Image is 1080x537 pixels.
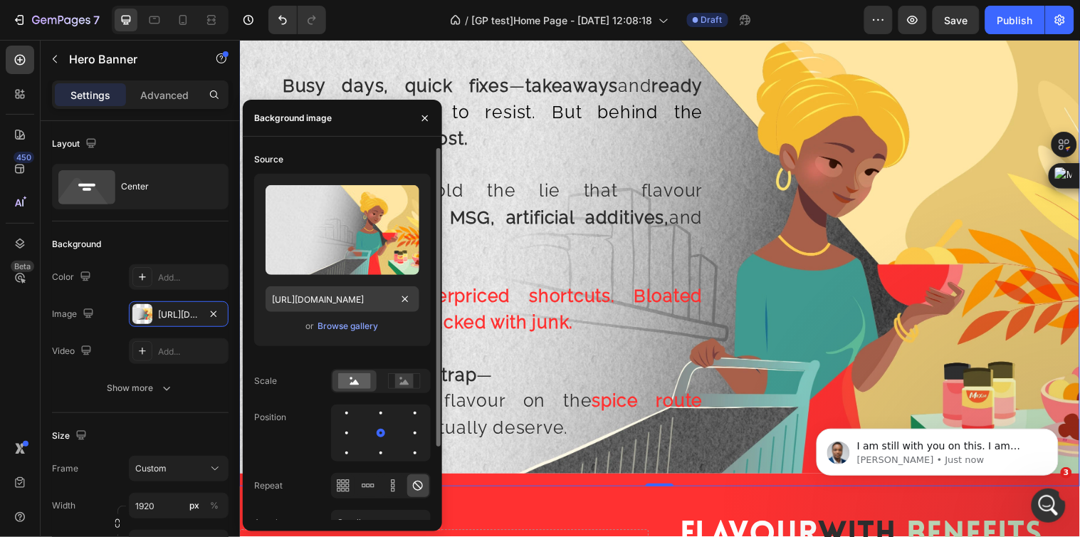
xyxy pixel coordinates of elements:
[795,399,1080,499] iframe: Intercom notifications message
[588,488,668,520] span: With
[55,196,160,217] strong: bloated bill.
[1032,489,1066,523] iframe: Intercom live chat
[52,427,90,446] div: Size
[271,170,437,191] strong: artificial additives,
[69,51,190,68] p: Hero Banner
[331,510,431,536] button: Scroll
[359,356,471,377] strong: spice route
[254,112,332,125] div: Background image
[206,497,223,514] button: px
[44,383,143,405] strong: destination
[254,479,283,492] div: Repeat
[268,6,326,34] div: Undo/Redo
[189,499,199,512] div: px
[985,6,1045,34] button: Publish
[6,6,106,34] button: 7
[52,238,101,251] div: Background
[52,499,75,512] label: Width
[52,268,94,287] div: Color
[44,356,359,377] span: and rediscover flavour on the
[472,13,653,28] span: [GP test]Home Page - [DATE] 12:08:18
[129,456,229,481] button: Custom
[933,6,980,34] button: Save
[254,516,301,529] div: Attachment
[254,153,283,166] div: Source
[266,286,419,312] input: https://example.com/image.jpg
[158,271,225,284] div: Add...
[44,330,258,351] span: It’s time to —
[318,320,378,333] div: Browse gallery
[997,13,1033,28] div: Publish
[945,14,968,26] span: Save
[466,13,469,28] span: /
[11,261,34,272] div: Beta
[210,499,219,512] div: %
[93,11,100,28] p: 7
[52,375,229,401] button: Show more
[446,484,854,525] h2: Flavour
[305,318,314,335] span: or
[44,249,157,271] span: The result?
[337,517,361,528] span: Scroll
[266,185,419,275] img: preview-image
[239,40,1080,537] iframe: To enrich screen reader interactions, please activate Accessibility in Grammarly extension settings
[52,342,95,361] div: Video
[143,383,335,405] span: you actually deserve.
[254,411,286,424] div: Position
[678,488,817,520] span: Benefits
[317,319,379,333] button: Browse gallery
[14,152,34,163] div: 450
[44,249,471,298] strong: Overpriced shortcuts. Bloated labels.
[1061,467,1072,479] span: 3
[158,345,225,358] div: Add...
[52,135,100,154] div: Layout
[121,170,208,203] div: Center
[107,276,340,298] strong: A pantry packed with junk.
[135,462,167,475] span: Custom
[135,330,241,351] strong: exit the trap
[52,462,78,475] label: Frame
[70,88,110,103] p: Settings
[158,308,199,321] div: [URL][DOMAIN_NAME]
[254,375,277,387] div: Scale
[129,493,229,518] input: px%
[52,305,97,324] div: Image
[701,14,723,26] span: Draft
[186,497,203,514] button: %
[140,88,189,103] p: Advanced
[108,381,174,395] div: Show more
